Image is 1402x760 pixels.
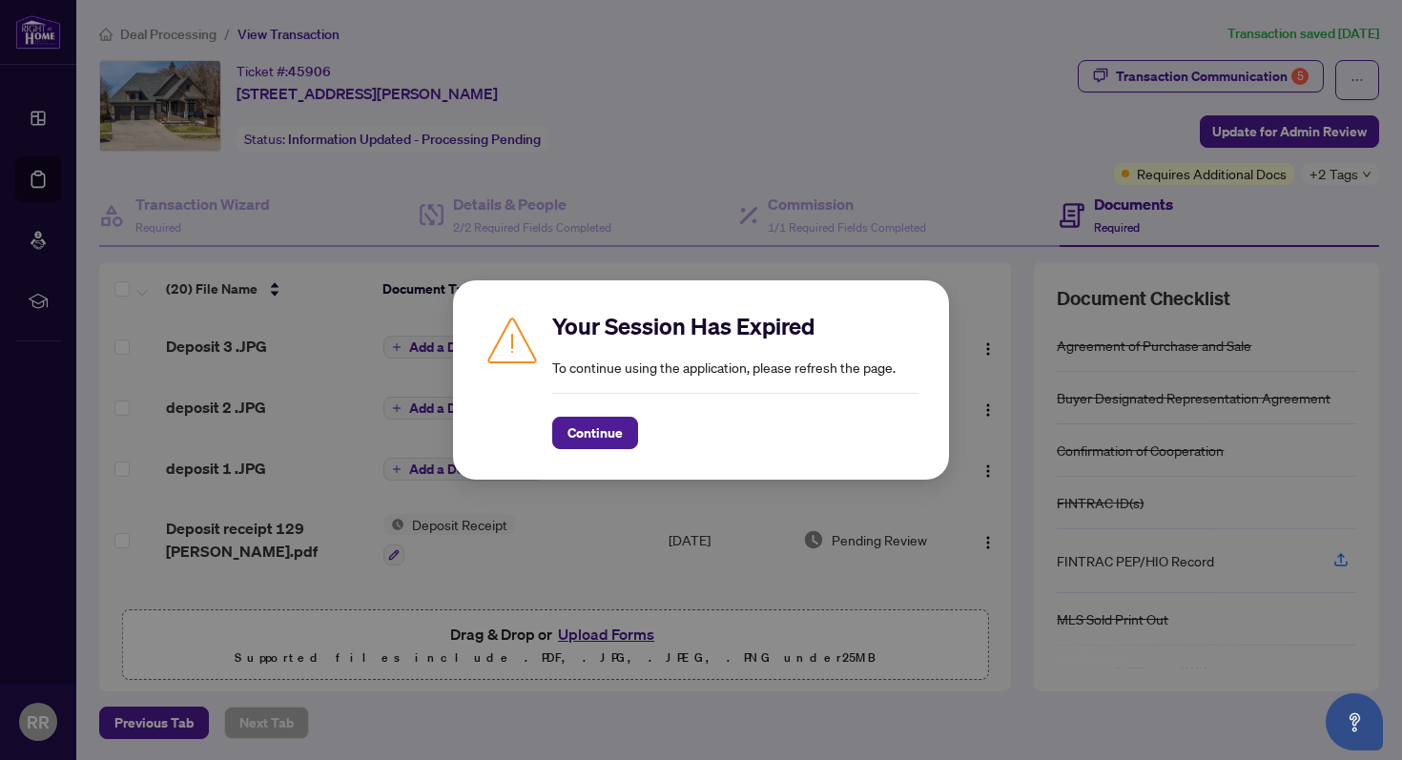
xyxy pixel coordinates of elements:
span: Continue [567,418,623,448]
img: Caution icon [484,311,541,368]
button: Continue [552,417,638,449]
h2: Your Session Has Expired [552,311,918,341]
div: To continue using the application, please refresh the page. [552,311,918,449]
button: Open asap [1326,693,1383,750]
